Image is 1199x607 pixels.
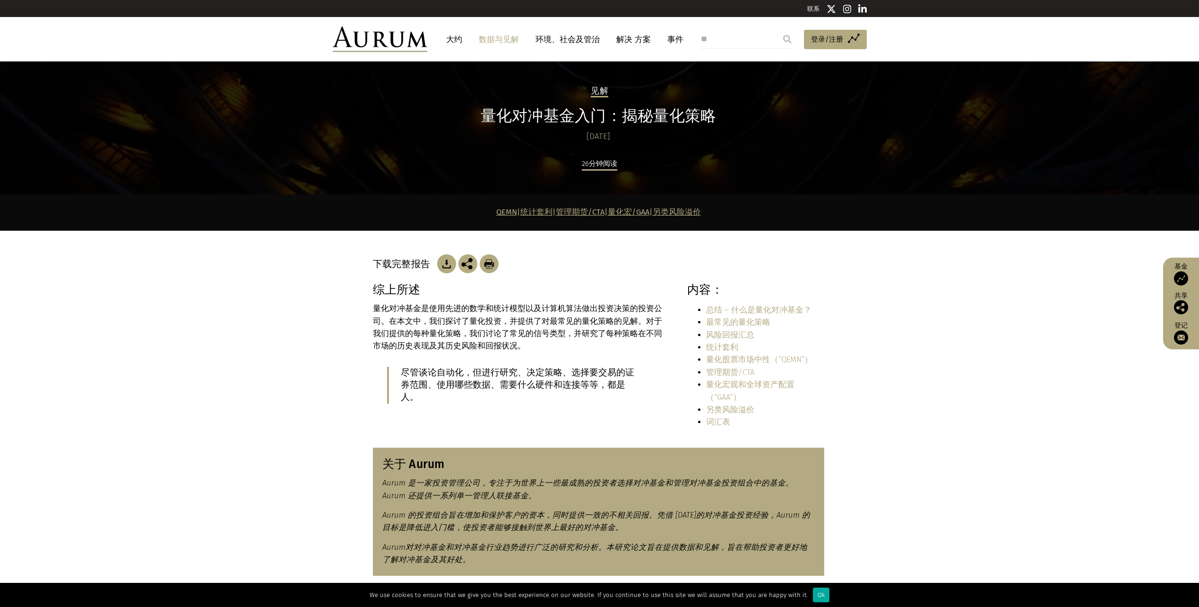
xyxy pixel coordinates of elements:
h3: 下载完整报告 [373,258,435,269]
a: 量化股票市场中性（“QEMN”） [706,355,812,364]
a: 管理期货/CTA [706,368,754,377]
a: 风险回报汇总 [706,330,754,339]
h2: 见解 [591,86,608,97]
input: Submit [778,30,797,49]
font: 登记 [1174,321,1188,330]
div: [DATE] [373,130,824,143]
em: Aurum对对冲基金和对冲基金行业趋势进行广泛的研究和分析。本研究论文旨在提供数据和见解，旨在帮助投资者更好地了解对冲基金及其好处。 [382,543,807,564]
img: Instagram 图标 [843,4,852,14]
a: 大约 [441,31,467,48]
a: 总结 – 什么是量化对冲基金？ [706,305,811,314]
h3: 关于 Aurum [382,457,815,471]
font: 基金 [1174,262,1188,270]
a: 词汇表 [706,417,730,426]
p: 量化对冲基金是使用先进的数学和统计模型以及计算机算法做出投资决策的投资公司。在本文中，我们探讨了量化投资，并提供了对最常见的量化策略的见解。对于我们提供的每种量化策略，我们讨论了常见的信号类型，... [373,303,667,353]
font: 共享 [1174,292,1188,300]
img: Twitter 图标 [827,4,836,14]
a: 联系 [807,5,819,12]
h3: 综上所述 [373,283,667,297]
a: 管理期货/CTA [556,208,604,217]
strong: | | | | [496,208,701,217]
a: 解决 方案 [612,31,656,48]
a: 登记 [1168,321,1194,345]
a: 量化宏观和全球资产配置（“GAA”） [706,380,794,401]
font: We use cookies to ensure that we give you the best experience on our website. If you continue to ... [370,591,808,598]
a: 统计套利 [520,208,552,217]
h1: 量化对冲基金入门：揭秘量化策略 [373,107,824,125]
em: Aurum 是一家投资管理公司，专注于为世界上一些最成熟的投资者选择对冲基金和管理对冲基金投资组合中的基金。Aurum 还提供一系列单一管理人联接基金。 [382,478,794,500]
img: 金 [333,26,427,52]
img: 下载文章 [480,254,499,273]
a: 环境、社会及管治 [531,31,604,48]
a: 事件 [663,31,683,48]
a: 数据与见解 [474,31,524,48]
a: 另类风险溢价 [706,405,754,414]
a: 基金 [1168,262,1194,286]
p: 尽管谈论自动化，但进行研究、决定策略、选择要交易的证券范围、使用哪些数据、需要什么硬件和连接等等，都是人。 [401,367,641,404]
img: 下载文章 [437,254,456,273]
a: 另类风险溢价 [653,208,701,217]
div: Ok [813,588,829,602]
span: 登录/注册 [811,34,843,45]
a: 登录/注册 [804,30,867,50]
em: Aurum 的投资组合旨在增加和保护客户的资本，同时提供一致的不相关回报。凭借 [DATE]的对冲基金投资经验，Aurum 的目标是降低进入门槛，使投资者能够接触到世界上最好的对冲基金。 [382,511,810,532]
a: 最常见的量化策略 [706,318,770,327]
a: 量化宏/GAA [608,208,649,217]
div: 26分钟阅读 [582,158,617,171]
h3: 内容： [687,283,824,297]
img: 获取资金 [1174,271,1188,286]
img: 分享此帖子 [458,254,477,273]
img: 订阅我们的时事通讯 [1174,330,1188,345]
a: 统计套利 [706,343,738,352]
img: LinkedIn图标 [858,4,867,14]
a: QEMN [496,208,517,217]
img: 分享此帖子 [1174,300,1188,314]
